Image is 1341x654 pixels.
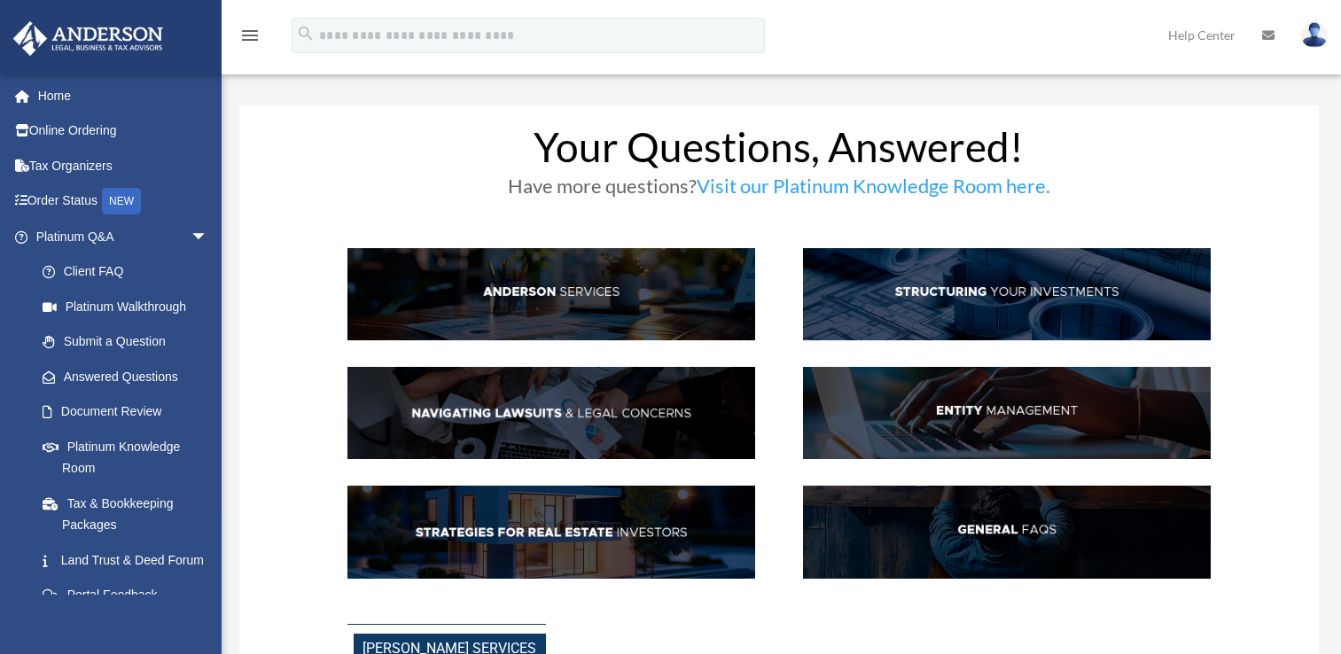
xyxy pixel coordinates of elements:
[25,394,235,430] a: Document Review
[25,429,235,486] a: Platinum Knowledge Room
[12,219,235,254] a: Platinum Q&Aarrow_drop_down
[347,248,755,340] img: AndServ_hdr
[697,174,1050,206] a: Visit our Platinum Knowledge Room here.
[25,359,235,394] a: Answered Questions
[25,486,235,542] a: Tax & Bookkeeping Packages
[25,289,235,324] a: Platinum Walkthrough
[239,31,261,46] a: menu
[239,25,261,46] i: menu
[803,486,1211,578] img: GenFAQ_hdr
[803,367,1211,459] img: EntManag_hdr
[347,367,755,459] img: NavLaw_hdr
[296,24,316,43] i: search
[12,148,235,183] a: Tax Organizers
[8,21,168,56] img: Anderson Advisors Platinum Portal
[347,176,1211,205] h3: Have more questions?
[347,127,1211,176] h1: Your Questions, Answered!
[191,219,226,255] span: arrow_drop_down
[12,113,235,149] a: Online Ordering
[803,248,1211,340] img: StructInv_hdr
[25,324,235,360] a: Submit a Question
[12,78,235,113] a: Home
[102,188,141,214] div: NEW
[25,578,235,613] a: Portal Feedback
[25,542,235,578] a: Land Trust & Deed Forum
[12,183,235,220] a: Order StatusNEW
[25,254,226,290] a: Client FAQ
[347,486,755,578] img: StratsRE_hdr
[1301,22,1328,48] img: User Pic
